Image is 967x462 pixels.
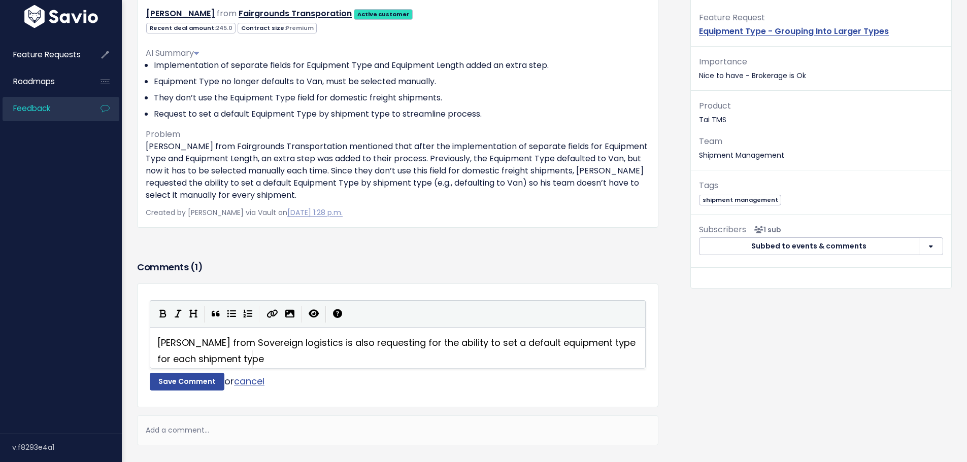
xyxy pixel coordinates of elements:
span: Feedback [13,103,50,114]
li: Implementation of separate fields for Equipment Type and Equipment Length added an extra step. [154,59,650,72]
a: Roadmaps [3,70,84,93]
span: [PERSON_NAME] from Sovereign logistics is also requesting for the ability to set a default equipm... [157,336,638,365]
li: Request to set a default Equipment Type by shipment type to streamline process. [154,108,650,120]
span: Roadmaps [13,76,55,87]
li: They don’t use the Equipment Type field for domestic freight shipments. [154,92,650,104]
i: | [259,306,260,322]
a: Feedback [3,97,84,120]
button: Subbed to events & comments [699,237,919,256]
span: Importance [699,56,747,67]
button: Toggle Preview [305,305,322,321]
button: Heading [186,305,201,321]
span: Feature Request [699,12,765,23]
span: Premium [286,24,314,32]
strong: Active customer [357,10,410,18]
p: Tai TMS [699,99,943,126]
button: Generic List [223,305,240,321]
span: <p><strong>Subscribers</strong><br><br> - Sebastian Varela<br> </p> [750,225,781,235]
button: Italic [171,305,186,321]
a: Equipment Type - Grouping Into Larger Types [699,25,889,37]
span: AI Summary [146,47,199,59]
a: [PERSON_NAME] [146,8,215,19]
button: Bold [155,305,171,321]
p: Shipment Management [699,134,943,162]
span: Feature Requests [13,49,81,60]
span: from [217,8,237,19]
span: 1 [194,261,198,273]
a: Feature Requests [3,43,84,66]
div: Add a comment... [137,415,658,445]
li: Equipment Type no longer defaults to Van, must be selected manually. [154,76,650,88]
p: Nice to have - Brokerage is Ok [699,55,943,82]
span: Team [699,135,722,147]
i: | [325,306,326,322]
i: | [301,306,302,322]
span: Recent deal amount: [146,23,236,33]
h3: Comments ( ) [137,260,658,274]
a: cancel [234,374,264,387]
a: Fairgrounds Transporation [239,8,352,19]
div: v.f8293e4a1 [12,434,122,460]
a: [DATE] 1:28 p.m. [287,207,343,218]
span: Problem [146,128,180,140]
i: | [204,306,205,322]
div: or [150,373,646,391]
span: Tags [699,180,718,191]
span: 245.0 [216,24,232,32]
button: Import an image [282,305,298,321]
span: Created by [PERSON_NAME] via Vault on [146,207,343,218]
span: Subscribers [699,224,746,235]
img: logo-white.9d6f32f41409.svg [22,5,101,28]
button: Create Link [263,305,282,321]
button: Numbered List [240,305,256,321]
button: Quote [208,305,223,321]
p: [PERSON_NAME] from Fairgrounds Transportation mentioned that after the implementation of separate... [146,140,650,201]
button: Save Comment [150,373,224,391]
span: Contract size: [238,23,317,33]
span: Product [699,100,731,112]
span: shipment management [699,195,781,205]
a: shipment management [699,194,781,204]
button: Markdown Guide [329,305,346,321]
